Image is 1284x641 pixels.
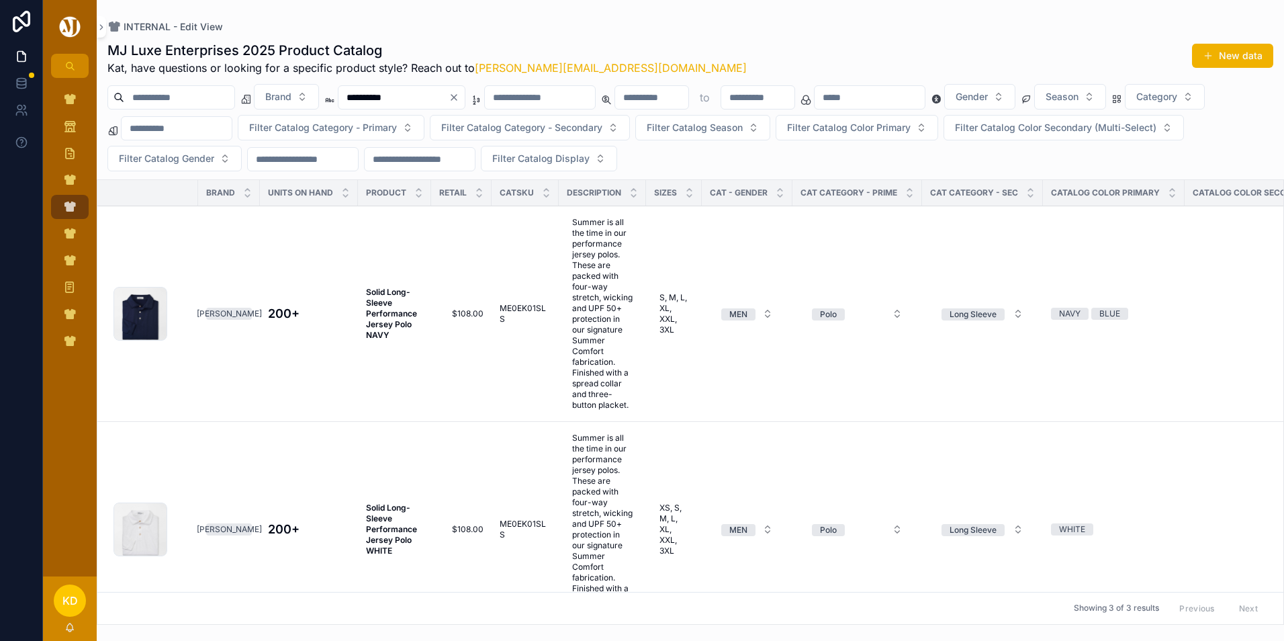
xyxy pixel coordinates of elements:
[931,517,1034,542] button: Select Button
[268,187,333,198] span: Units On Hand
[1051,187,1160,198] span: Catalog Color Primary
[238,115,424,140] button: Select Button
[124,20,223,34] span: INTERNAL - Edit View
[441,121,602,134] span: Filter Catalog Category - Secondary
[500,519,551,540] a: ME0EK01SLS
[1136,90,1177,103] span: Category
[366,503,423,556] a: Solid Long-Sleeve Performance Jersey Polo WHITE
[820,308,837,320] div: Polo
[729,524,747,536] div: MEN
[729,308,747,320] div: MEN
[567,427,638,632] a: Summer is all the time in our performance jersey polos. These are packed with four-way stretch, w...
[249,121,397,134] span: Filter Catalog Category - Primary
[366,187,406,198] span: Product
[43,78,97,371] div: scrollable content
[572,433,633,626] span: Summer is all the time in our performance jersey polos. These are packed with four-way stretch, w...
[265,90,291,103] span: Brand
[710,517,784,542] button: Select Button
[119,152,214,165] span: Filter Catalog Gender
[567,212,638,416] a: Summer is all the time in our performance jersey polos. These are packed with four-way stretch, w...
[931,302,1034,326] button: Select Button
[944,115,1184,140] button: Select Button
[950,524,997,536] div: Long Sleeve
[366,503,419,556] strong: Solid Long-Sleeve Performance Jersey Polo WHITE
[1099,308,1120,320] div: BLUE
[710,187,768,198] span: CAT - GENDER
[481,146,617,171] button: Select Button
[942,307,1005,320] button: Unselect LONG_SLEEVE
[647,121,743,134] span: Filter Catalog Season
[1051,523,1177,536] a: WHITE
[1192,44,1273,68] button: New data
[955,121,1156,134] span: Filter Catalog Color Secondary (Multi-Select)
[1125,84,1205,110] button: Select Button
[776,115,938,140] button: Select Button
[710,517,784,542] a: Select Button
[1059,308,1081,320] div: NAVY
[1051,308,1177,320] a: NAVYBLUE
[107,41,747,60] h1: MJ Luxe Enterprises 2025 Product Catalog
[654,497,694,562] a: XS, S, M, L, XL, XXL, 3XL
[197,523,262,536] div: [PERSON_NAME]
[820,524,837,536] div: Polo
[942,523,1005,536] button: Unselect LONG_SLEEVE
[659,292,688,335] span: S, M, L, XL, XXL, 3XL
[801,302,913,326] button: Select Button
[268,520,350,538] a: 200+
[366,287,419,340] strong: Solid Long-Sleeve Performance Jersey Polo NAVY
[206,308,252,320] a: [PERSON_NAME]
[439,308,484,319] a: $108.00
[572,217,633,411] span: Summer is all the time in our performance jersey polos. These are packed with four-way stretch, w...
[268,304,350,323] a: 200+
[930,301,1035,327] a: Select Button
[475,61,747,75] a: [PERSON_NAME][EMAIL_ADDRESS][DOMAIN_NAME]
[710,301,784,327] a: Select Button
[1074,603,1159,614] span: Showing 3 of 3 results
[107,60,747,76] span: Kat, have questions or looking for a specific product style? Reach out to
[930,187,1018,198] span: CAT CATEGORY - SEC
[800,517,914,542] a: Select Button
[1046,90,1079,103] span: Season
[800,301,914,327] a: Select Button
[439,524,484,535] a: $108.00
[700,89,710,105] p: to
[801,517,913,542] button: Select Button
[430,115,630,140] button: Select Button
[206,187,235,198] span: Brand
[930,517,1035,542] a: Select Button
[439,187,467,198] span: Retail
[197,308,262,320] div: [PERSON_NAME]
[449,92,465,103] button: Clear
[944,84,1015,110] button: Select Button
[492,152,590,165] span: Filter Catalog Display
[107,20,223,34] a: INTERNAL - Edit View
[812,307,845,320] button: Unselect POLO
[659,503,688,556] span: XS, S, M, L, XL, XXL, 3XL
[654,187,677,198] span: SIZES
[654,287,694,341] a: S, M, L, XL, XXL, 3XL
[635,115,770,140] button: Select Button
[800,187,897,198] span: CAT CATEGORY - PRIME
[812,523,845,536] button: Unselect POLO
[206,523,252,536] a: [PERSON_NAME]
[710,302,784,326] button: Select Button
[1034,84,1106,110] button: Select Button
[950,308,997,320] div: Long Sleeve
[956,90,988,103] span: Gender
[62,593,78,609] span: KD
[500,187,534,198] span: CATSKU
[787,121,911,134] span: Filter Catalog Color Primary
[1059,523,1085,536] div: WHITE
[567,187,621,198] span: Description
[366,287,423,341] a: Solid Long-Sleeve Performance Jersey Polo NAVY
[107,146,242,171] button: Select Button
[500,303,551,325] a: ME0EK01SLS
[57,16,83,38] img: App logo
